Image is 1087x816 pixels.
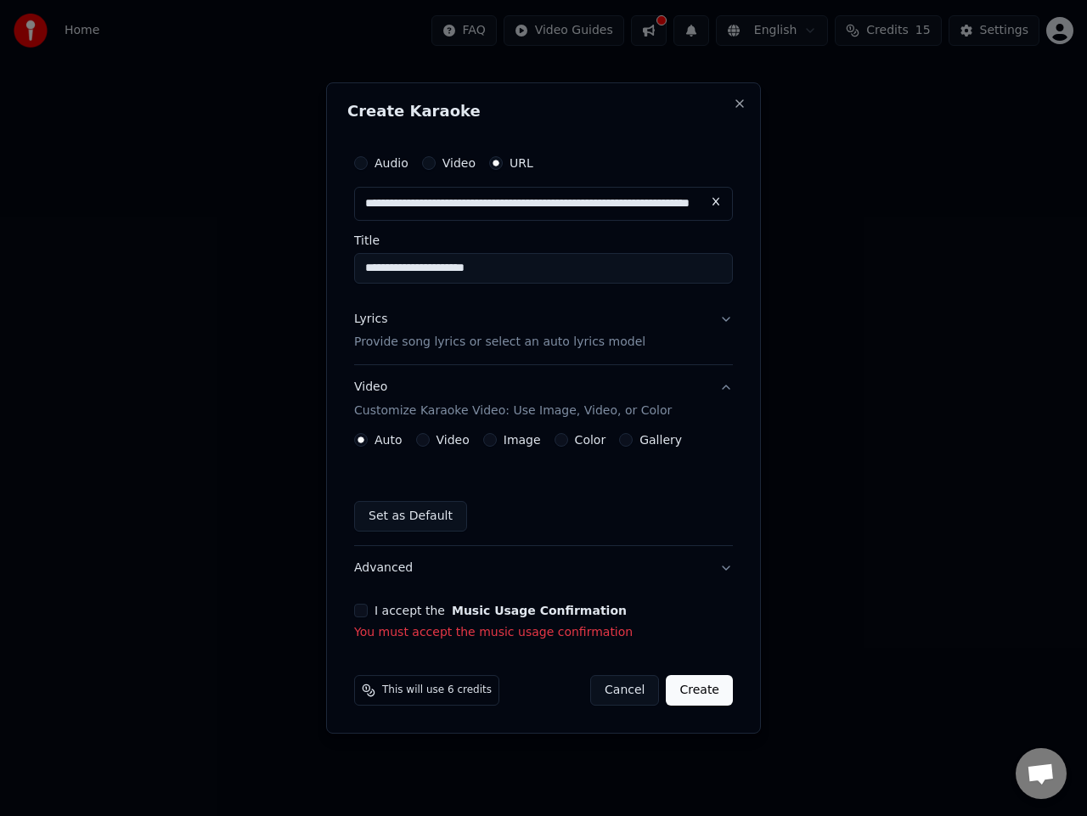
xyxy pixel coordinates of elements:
[375,434,403,446] label: Auto
[510,157,533,169] label: URL
[590,675,659,706] button: Cancel
[354,297,733,365] button: LyricsProvide song lyrics or select an auto lyrics model
[354,380,672,420] div: Video
[375,157,408,169] label: Audio
[354,624,733,641] p: You must accept the music usage confirmation
[354,403,672,420] p: Customize Karaoke Video: Use Image, Video, or Color
[354,433,733,545] div: VideoCustomize Karaoke Video: Use Image, Video, or Color
[452,605,627,616] button: I accept the
[382,684,492,697] span: This will use 6 credits
[347,104,740,119] h2: Create Karaoke
[354,335,645,352] p: Provide song lyrics or select an auto lyrics model
[354,366,733,434] button: VideoCustomize Karaoke Video: Use Image, Video, or Color
[639,434,682,446] label: Gallery
[354,546,733,590] button: Advanced
[354,311,387,328] div: Lyrics
[375,605,627,616] label: I accept the
[575,434,606,446] label: Color
[354,501,467,532] button: Set as Default
[666,675,733,706] button: Create
[354,234,733,246] label: Title
[436,434,470,446] label: Video
[504,434,541,446] label: Image
[442,157,476,169] label: Video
